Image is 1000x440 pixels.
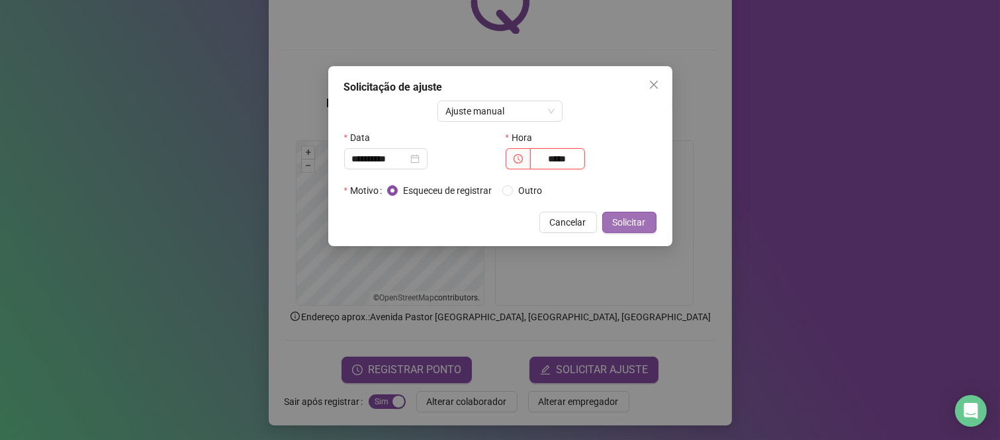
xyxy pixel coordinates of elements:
span: close [649,79,659,90]
span: clock-circle [514,154,523,163]
label: Hora [506,127,541,148]
span: Outro [513,183,547,198]
div: Open Intercom Messenger [955,395,987,427]
button: Close [643,74,664,95]
label: Motivo [344,180,387,201]
label: Data [344,127,379,148]
span: Esqueceu de registrar [398,183,497,198]
span: Ajuste manual [445,101,555,121]
button: Solicitar [602,212,657,233]
button: Cancelar [539,212,597,233]
div: Solicitação de ajuste [344,79,657,95]
span: Solicitar [613,215,646,230]
span: Cancelar [550,215,586,230]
